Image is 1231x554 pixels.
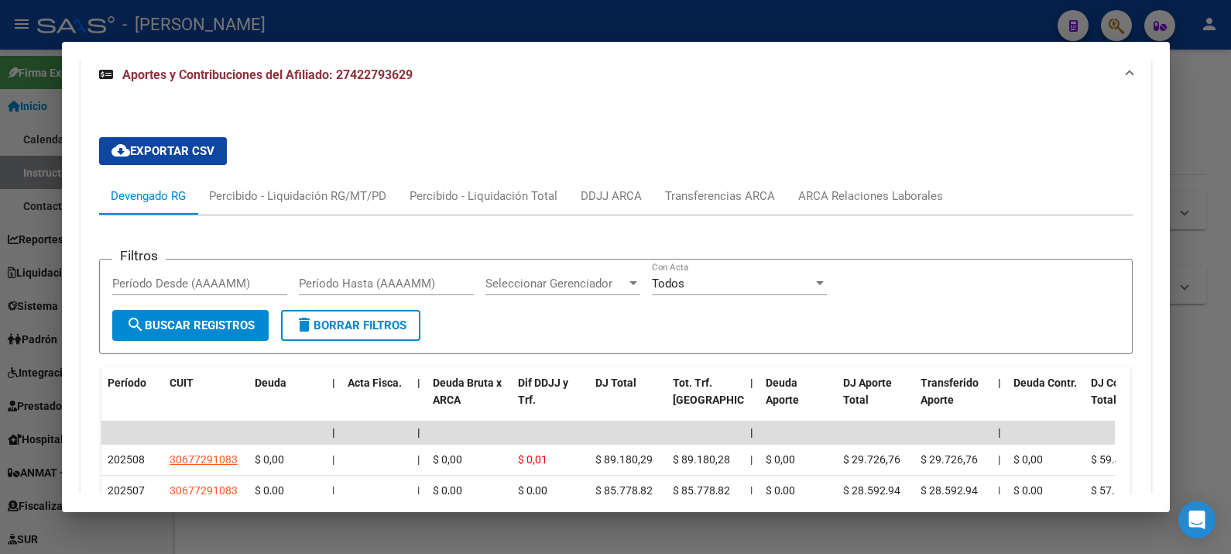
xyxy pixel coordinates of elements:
[332,484,334,497] span: |
[111,141,130,160] mat-icon: cloud_download
[998,453,1000,466] span: |
[750,453,753,466] span: |
[750,484,753,497] span: |
[332,377,335,389] span: |
[921,377,979,407] span: Transferido Aporte
[766,484,795,497] span: $ 0,00
[249,366,326,435] datatable-header-cell: Deuda
[766,453,795,466] span: $ 0,00
[163,366,249,435] datatable-header-cell: CUIT
[1178,501,1216,539] div: Open Intercom Messenger
[122,67,413,82] span: Aportes y Contribuciones del Afiliado: 27422793629
[348,377,402,389] span: Acta Fisca.
[111,188,186,205] div: Devengado RG
[843,484,900,497] span: $ 28.592,94
[673,453,730,466] span: $ 89.180,28
[998,484,1000,497] span: |
[518,484,547,497] span: $ 0,00
[921,453,978,466] span: $ 29.726,76
[595,377,636,389] span: DJ Total
[255,484,284,497] span: $ 0,00
[411,366,427,435] datatable-header-cell: |
[108,377,146,389] span: Período
[595,453,653,466] span: $ 89.180,29
[512,366,589,435] datatable-header-cell: Dif DDJJ y Trf.
[108,453,145,466] span: 202508
[1091,453,1148,466] span: $ 59.453,52
[112,247,166,264] h3: Filtros
[341,366,411,435] datatable-header-cell: Acta Fisca.
[112,310,269,341] button: Buscar Registros
[255,453,284,466] span: $ 0,00
[170,453,238,466] span: 30677291083
[766,377,799,407] span: Deuda Aporte
[126,315,145,334] mat-icon: search
[417,484,420,497] span: |
[255,377,286,389] span: Deuda
[295,318,406,332] span: Borrar Filtros
[111,144,214,158] span: Exportar CSV
[427,366,512,435] datatable-header-cell: Deuda Bruta x ARCA
[998,426,1001,439] span: |
[332,453,334,466] span: |
[485,277,626,291] span: Seleccionar Gerenciador
[837,366,914,435] datatable-header-cell: DJ Aporte Total
[914,366,992,435] datatable-header-cell: Transferido Aporte
[750,426,753,439] span: |
[589,366,667,435] datatable-header-cell: DJ Total
[1007,366,1085,435] datatable-header-cell: Deuda Contr.
[760,366,837,435] datatable-header-cell: Deuda Aporte
[417,453,420,466] span: |
[417,426,420,439] span: |
[992,366,1007,435] datatable-header-cell: |
[417,377,420,389] span: |
[744,366,760,435] datatable-header-cell: |
[750,377,753,389] span: |
[295,315,314,334] mat-icon: delete
[433,453,462,466] span: $ 0,00
[1085,366,1162,435] datatable-header-cell: DJ Contr. Total
[1013,453,1043,466] span: $ 0,00
[99,137,227,165] button: Exportar CSV
[101,366,163,435] datatable-header-cell: Período
[326,366,341,435] datatable-header-cell: |
[410,188,557,205] div: Percibido - Liquidación Total
[595,484,653,497] span: $ 85.778,82
[652,277,684,291] span: Todos
[798,188,943,205] div: ARCA Relaciones Laborales
[170,484,238,497] span: 30677291083
[126,318,255,332] span: Buscar Registros
[1013,377,1077,389] span: Deuda Contr.
[433,377,502,407] span: Deuda Bruta x ARCA
[518,377,568,407] span: Dif DDJJ y Trf.
[1091,484,1148,497] span: $ 57.185,88
[673,484,730,497] span: $ 85.778,82
[332,426,335,439] span: |
[843,377,892,407] span: DJ Aporte Total
[170,377,194,389] span: CUIT
[998,377,1001,389] span: |
[921,484,978,497] span: $ 28.592,94
[108,484,145,497] span: 202507
[518,453,547,466] span: $ 0,01
[1091,377,1136,407] span: DJ Contr. Total
[667,366,744,435] datatable-header-cell: Tot. Trf. Bruto
[673,377,778,407] span: Tot. Trf. [GEOGRAPHIC_DATA]
[81,50,1151,100] mat-expansion-panel-header: Aportes y Contribuciones del Afiliado: 27422793629
[1013,484,1043,497] span: $ 0,00
[281,310,420,341] button: Borrar Filtros
[843,453,900,466] span: $ 29.726,76
[209,188,386,205] div: Percibido - Liquidación RG/MT/PD
[433,484,462,497] span: $ 0,00
[665,188,775,205] div: Transferencias ARCA
[581,188,642,205] div: DDJJ ARCA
